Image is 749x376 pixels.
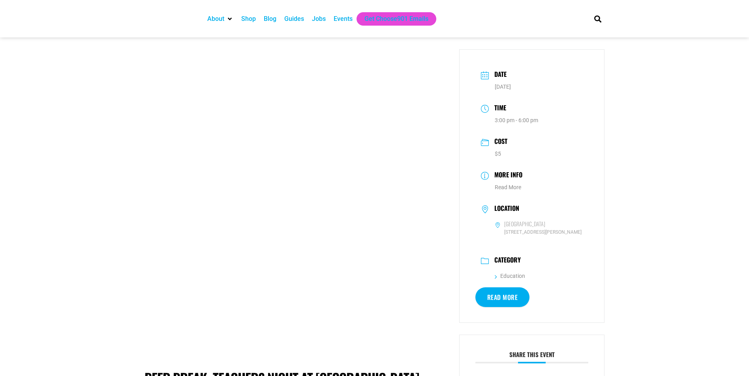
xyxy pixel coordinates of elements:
[364,14,428,24] a: Get Choose901 Emails
[495,229,583,236] span: [STREET_ADDRESS][PERSON_NAME]
[495,273,525,279] a: Education
[241,14,256,24] a: Shop
[495,184,521,190] a: Read More
[481,150,583,158] dd: $5
[145,49,447,352] img: A cheerful group of teachers gathers around a pub table at the Memphis Filling Station, smiling a...
[475,351,589,363] h3: Share this event
[504,220,545,227] h6: [GEOGRAPHIC_DATA]
[312,14,326,24] a: Jobs
[495,117,538,123] abbr: 3:00 pm - 6:00 pm
[475,287,530,307] a: Read More
[490,205,519,214] h3: Location
[334,14,353,24] a: Events
[490,103,506,114] h3: Time
[490,69,507,81] h3: Date
[495,84,511,90] span: [DATE]
[207,14,224,24] a: About
[284,14,304,24] a: Guides
[264,14,276,24] a: Blog
[203,12,581,26] nav: Main nav
[591,12,604,25] div: Search
[490,136,507,148] h3: Cost
[203,12,237,26] div: About
[490,170,522,181] h3: More Info
[490,256,521,266] h3: Category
